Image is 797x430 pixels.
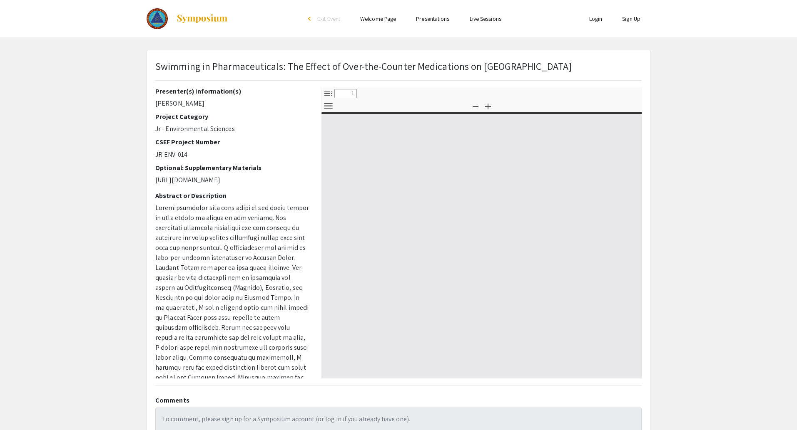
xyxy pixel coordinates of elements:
h2: Comments [155,396,642,404]
a: Live Sessions [470,15,501,22]
span: Exit Event [317,15,340,22]
h2: Project Category [155,113,309,121]
button: Tools [321,100,335,112]
button: Zoom In [481,100,495,112]
input: Page [334,89,357,98]
h2: CSEF Project Number [155,138,309,146]
button: Zoom Out [468,100,483,112]
a: Login [589,15,603,22]
a: The Colorado Science & Engineering Fair [147,8,228,29]
img: The Colorado Science & Engineering Fair [147,8,168,29]
img: Symposium by ForagerOne [176,14,228,24]
h2: Presenter(s) Information(s) [155,87,309,95]
p: Swimming in Pharmaceuticals: The Effect of Over-the-Counter Medications on [GEOGRAPHIC_DATA] [155,59,572,74]
iframe: Chat [6,393,35,424]
h2: Abstract or Description [155,192,309,200]
h2: Optional: Supplementary Materials [155,164,309,172]
a: Sign Up [622,15,640,22]
button: Toggle Sidebar [321,87,335,99]
p: [URL][DOMAIN_NAME] [155,175,309,185]
a: Presentations [416,15,449,22]
p: JR-ENV-014 [155,150,309,160]
p: [PERSON_NAME] [155,99,309,109]
p: Jr - Environmental Sciences [155,124,309,134]
a: Welcome Page [360,15,396,22]
div: arrow_back_ios [308,16,313,21]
